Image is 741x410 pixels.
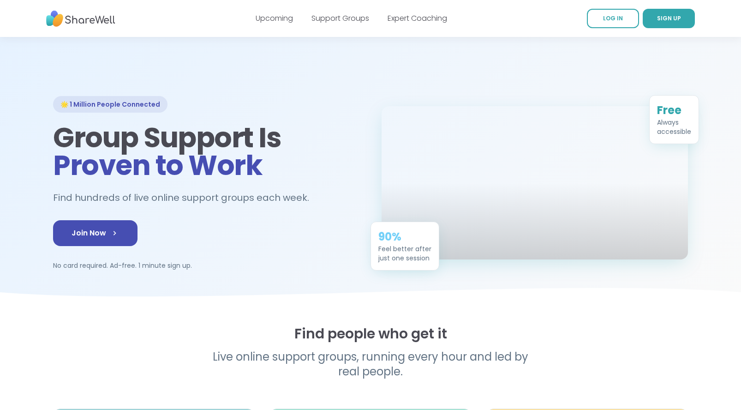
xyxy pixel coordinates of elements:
[53,96,167,113] div: 🌟 1 Million People Connected
[72,228,119,239] span: Join Now
[603,14,623,22] span: LOG IN
[53,261,359,270] p: No card required. Ad-free. 1 minute sign up.
[657,14,681,22] span: SIGN UP
[311,13,369,24] a: Support Groups
[53,220,137,246] a: Join Now
[657,103,691,118] div: Free
[256,13,293,24] a: Upcoming
[46,6,115,31] img: ShareWell Nav Logo
[53,124,359,179] h1: Group Support Is
[643,9,695,28] a: SIGN UP
[53,190,319,205] h2: Find hundreds of live online support groups each week.
[378,244,431,263] div: Feel better after just one session
[388,13,447,24] a: Expert Coaching
[657,118,691,136] div: Always accessible
[193,350,548,379] p: Live online support groups, running every hour and led by real people.
[53,146,262,185] span: Proven to Work
[378,229,431,244] div: 90%
[53,326,688,342] h2: Find people who get it
[587,9,639,28] a: LOG IN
